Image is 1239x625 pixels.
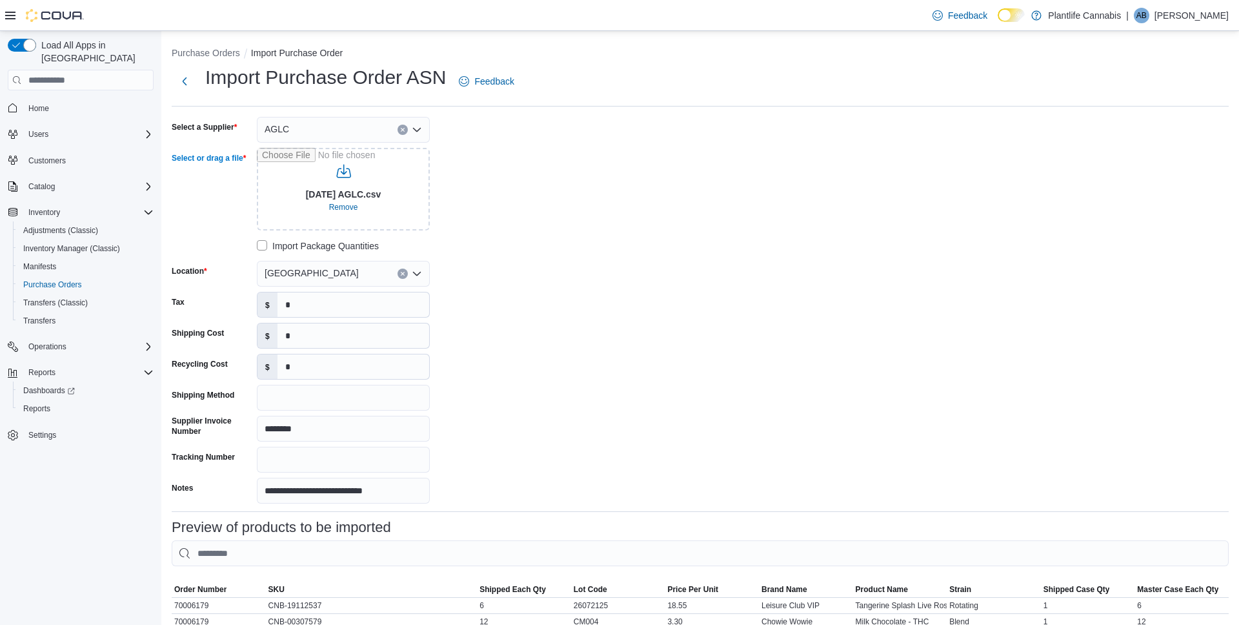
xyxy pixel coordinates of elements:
[172,153,246,163] label: Select or drag a file
[13,258,159,276] button: Manifests
[18,223,154,238] span: Adjustments (Classic)
[172,582,266,597] button: Order Number
[759,598,853,613] div: Leisure Club VIP
[13,312,159,330] button: Transfers
[172,452,235,462] label: Tracking Number
[998,22,998,23] span: Dark Mode
[947,598,1041,613] div: Rotating
[398,269,408,279] button: Clear input
[948,9,987,22] span: Feedback
[13,221,159,240] button: Adjustments (Classic)
[18,277,154,292] span: Purchase Orders
[3,203,159,221] button: Inventory
[172,483,193,493] label: Notes
[23,179,154,194] span: Catalog
[412,125,422,135] button: Open list of options
[36,39,154,65] span: Load All Apps in [GEOGRAPHIC_DATA]
[172,540,1229,566] input: This is a search bar. As you type, the results lower in the page will automatically filter.
[257,148,430,231] input: Use aria labels when no actual label is in use
[23,127,154,142] span: Users
[23,427,154,443] span: Settings
[477,598,571,613] div: 6
[574,584,607,595] span: Lot Code
[853,582,947,597] button: Product Name
[18,313,61,329] a: Transfers
[3,178,159,196] button: Catalog
[23,339,154,354] span: Operations
[18,313,154,329] span: Transfers
[265,265,359,281] span: [GEOGRAPHIC_DATA]
[28,181,55,192] span: Catalog
[23,152,154,169] span: Customers
[3,125,159,143] button: Users
[23,225,98,236] span: Adjustments (Classic)
[28,430,56,440] span: Settings
[257,354,277,379] label: $
[1134,8,1149,23] div: Aaron Black
[13,400,159,418] button: Reports
[18,241,154,256] span: Inventory Manager (Classic)
[1136,8,1147,23] span: AB
[949,584,971,595] span: Strain
[1126,8,1129,23] p: |
[8,93,154,478] nav: Complex example
[1043,584,1110,595] span: Shipped Case Qty
[23,127,54,142] button: Users
[398,125,408,135] button: Clear input
[257,292,277,317] label: $
[172,520,391,535] h3: Preview of products to be imported
[3,98,159,117] button: Home
[172,48,240,58] button: Purchase Orders
[412,269,422,279] button: Open list of options
[3,151,159,170] button: Customers
[172,266,207,276] label: Location
[665,598,759,613] div: 18.55
[23,99,154,116] span: Home
[853,598,947,613] div: Tangerine Splash Live Rosin VIP - Sativa Multipack
[23,316,55,326] span: Transfers
[23,280,82,290] span: Purchase Orders
[23,205,65,220] button: Inventory
[18,277,87,292] a: Purchase Orders
[1041,598,1135,613] div: 1
[18,223,103,238] a: Adjustments (Classic)
[266,598,478,613] div: CNB-19112537
[759,582,853,597] button: Brand Name
[172,297,185,307] label: Tax
[18,383,154,398] span: Dashboards
[761,584,807,595] span: Brand Name
[13,276,159,294] button: Purchase Orders
[1134,582,1229,597] button: Master Case Each Qty
[479,584,546,595] span: Shipped Each Qty
[13,382,159,400] a: Dashboards
[324,200,363,215] button: Clear selected files
[18,259,154,274] span: Manifests
[18,259,61,274] a: Manifests
[23,404,50,414] span: Reports
[174,584,227,595] span: Order Number
[172,390,234,400] label: Shipping Method
[268,584,285,595] span: SKU
[266,582,478,597] button: SKU
[477,582,571,597] button: Shipped Each Qty
[18,401,55,416] a: Reports
[172,328,224,338] label: Shipping Cost
[23,243,120,254] span: Inventory Manager (Classic)
[329,202,358,212] span: Remove
[3,338,159,356] button: Operations
[23,179,60,194] button: Catalog
[172,46,1229,62] nav: An example of EuiBreadcrumbs
[26,9,84,22] img: Cova
[23,385,75,396] span: Dashboards
[1041,582,1135,597] button: Shipped Case Qty
[454,68,519,94] a: Feedback
[1048,8,1121,23] p: Plantlife Cannabis
[571,598,665,613] div: 26072125
[998,8,1025,22] input: Dark Mode
[23,365,61,380] button: Reports
[257,323,277,348] label: $
[172,68,197,94] button: Next
[1154,8,1229,23] p: [PERSON_NAME]
[28,207,60,218] span: Inventory
[23,298,88,308] span: Transfers (Classic)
